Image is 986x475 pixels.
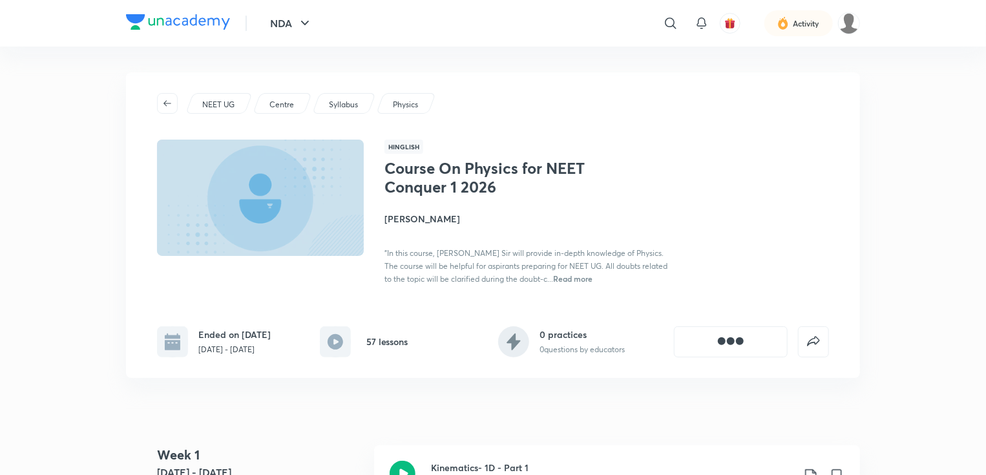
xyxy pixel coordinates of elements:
[384,159,596,196] h1: Course On Physics for NEET Conquer 1 2026
[198,328,271,341] h6: Ended on [DATE]
[327,99,361,111] a: Syllabus
[200,99,237,111] a: NEET UG
[540,328,625,341] h6: 0 practices
[777,16,789,31] img: activity
[267,99,297,111] a: Centre
[724,17,736,29] img: avatar
[384,248,667,284] span: "In this course, [PERSON_NAME] Sir will provide in-depth knowledge of Physics. The course will be...
[269,99,294,111] p: Centre
[674,326,788,357] button: [object Object]
[553,273,593,284] span: Read more
[366,335,408,348] h6: 57 lessons
[329,99,358,111] p: Syllabus
[391,99,421,111] a: Physics
[155,138,366,257] img: Thumbnail
[157,445,364,465] h4: Week 1
[720,13,740,34] button: avatar
[198,344,271,355] p: [DATE] - [DATE]
[126,14,230,33] a: Company Logo
[126,14,230,30] img: Company Logo
[393,99,418,111] p: Physics
[384,212,674,226] h4: [PERSON_NAME]
[202,99,235,111] p: NEET UG
[384,140,423,154] span: Hinglish
[798,326,829,357] button: false
[262,10,320,36] button: NDA
[431,461,793,474] h3: Kinematics- 1D - Part 1
[540,344,625,355] p: 0 questions by educators
[838,12,860,34] img: VIVEK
